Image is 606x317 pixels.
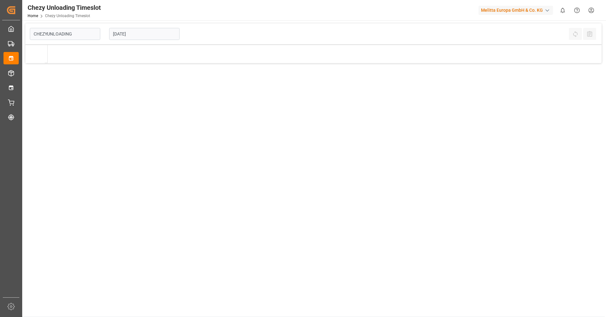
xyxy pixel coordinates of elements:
button: show 0 new notifications [556,3,570,17]
button: Help Center [570,3,584,17]
div: Chezy Unloading Timeslot [28,3,101,12]
button: Melitta Europa GmbH & Co. KG [478,4,556,16]
div: Melitta Europa GmbH & Co. KG [478,6,553,15]
input: Type to search/select [30,28,100,40]
a: Home [28,14,38,18]
input: DD.MM.YYYY [109,28,180,40]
